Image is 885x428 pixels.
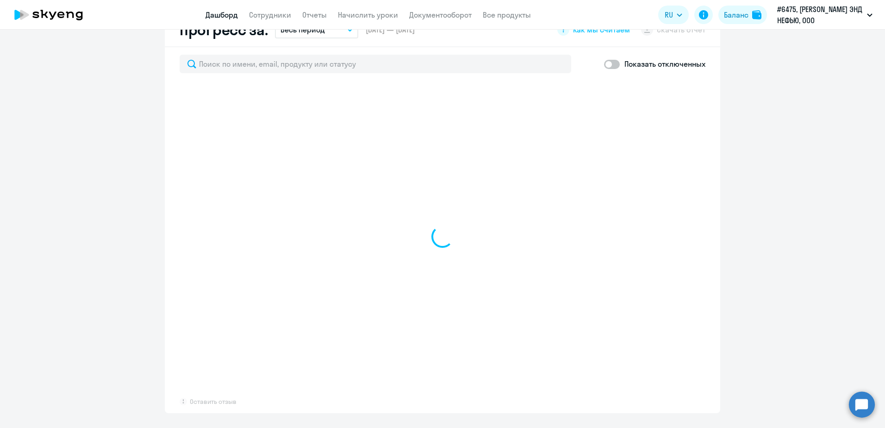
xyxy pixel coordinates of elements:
[338,10,398,19] a: Начислить уроки
[624,58,705,69] p: Показать отключенных
[180,20,268,39] h2: Прогресс за:
[366,25,415,35] span: [DATE] — [DATE]
[665,9,673,20] span: RU
[752,10,761,19] img: balance
[280,24,325,35] p: Весь период
[573,25,630,35] span: Как мы считаем
[773,4,877,26] button: #6475, [PERSON_NAME] ЭНД НЕФЬЮ, ООО
[724,9,748,20] div: Баланс
[302,10,327,19] a: Отчеты
[275,21,358,38] button: Весь период
[409,10,472,19] a: Документооборот
[658,6,689,24] button: RU
[483,10,531,19] a: Все продукты
[249,10,291,19] a: Сотрудники
[777,4,863,26] p: #6475, [PERSON_NAME] ЭНД НЕФЬЮ, ООО
[180,55,571,73] input: Поиск по имени, email, продукту или статусу
[718,6,767,24] button: Балансbalance
[206,10,238,19] a: Дашборд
